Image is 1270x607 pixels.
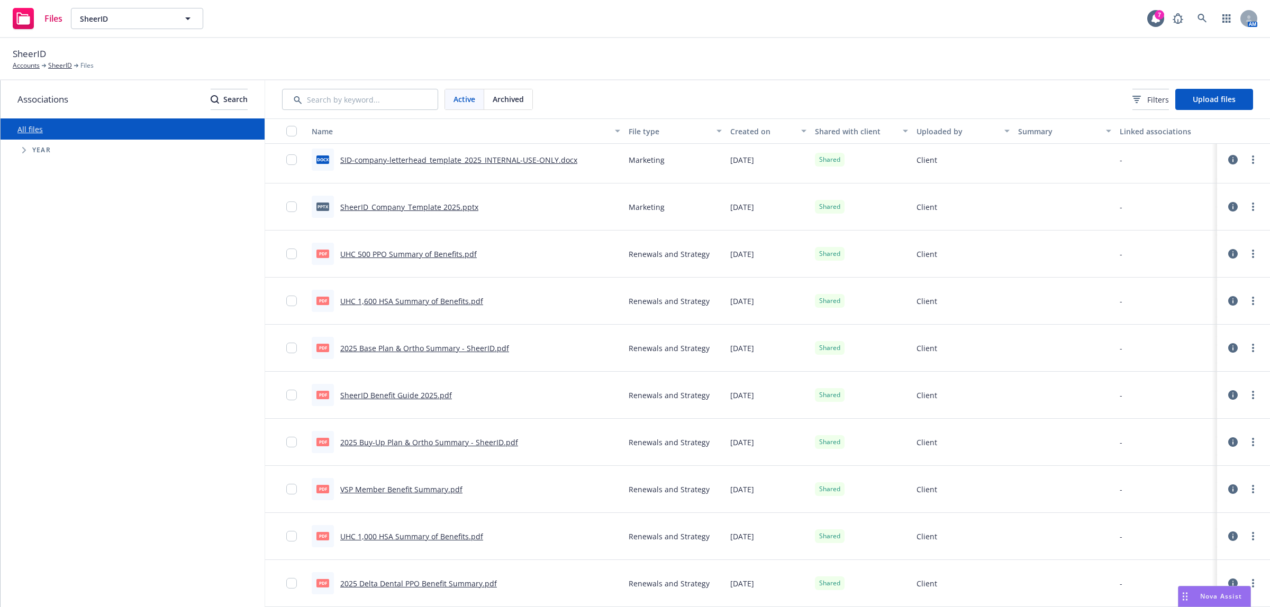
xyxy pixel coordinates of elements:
span: Client [917,201,937,213]
span: pdf [316,438,329,446]
a: UHC 1,000 HSA Summary of Benefits.pdf [340,531,483,541]
span: Renewals and Strategy [629,343,710,354]
button: File type [624,118,726,144]
span: Files [44,14,62,23]
span: Shared [819,484,840,494]
span: Active [453,94,475,105]
button: Summary [1014,118,1115,144]
input: Toggle Row Selected [286,343,297,353]
span: Shared [819,249,840,259]
span: Renewals and Strategy [629,484,710,495]
button: Shared with client [811,118,912,144]
button: Linked associations [1115,118,1217,144]
a: All files [17,124,43,134]
button: SheerID [71,8,203,29]
span: pdf [316,391,329,399]
span: pdf [316,250,329,257]
span: Client [917,484,937,495]
span: Client [917,296,937,307]
a: UHC 500 PPO Summary of Benefits.pdf [340,249,477,259]
span: [DATE] [730,531,754,542]
button: Nova Assist [1178,586,1251,607]
span: Renewals and Strategy [629,578,710,589]
div: Shared with client [815,126,896,137]
a: VSP Member Benefit Summary.pdf [340,484,462,494]
span: [DATE] [730,249,754,260]
button: Name [307,118,624,144]
input: Toggle Row Selected [286,437,297,447]
input: Toggle Row Selected [286,578,297,588]
input: Toggle Row Selected [286,296,297,306]
span: pdf [316,579,329,587]
input: Toggle Row Selected [286,249,297,259]
span: Renewals and Strategy [629,249,710,260]
div: - [1120,531,1122,542]
span: Client [917,437,937,448]
div: - [1120,296,1122,307]
div: - [1120,484,1122,495]
a: SID-company-letterhead_template_2025_INTERNAL-USE-ONLY.docx [340,155,577,165]
span: Client [917,154,937,165]
span: Shared [819,390,840,400]
span: Shared [819,578,840,588]
span: [DATE] [730,296,754,307]
span: pdf [316,485,329,493]
a: Report a Bug [1167,8,1189,29]
span: pdf [316,532,329,540]
span: Marketing [629,201,665,213]
input: Toggle Row Selected [286,390,297,400]
span: Renewals and Strategy [629,390,710,401]
input: Toggle Row Selected [286,484,297,494]
span: [DATE] [730,437,754,448]
a: more [1247,247,1259,260]
span: Shared [819,343,840,353]
span: Renewals and Strategy [629,296,710,307]
span: Marketing [629,154,665,165]
span: pptx [316,203,329,210]
span: Filters [1147,94,1169,105]
input: Toggle Row Selected [286,154,297,165]
a: 2025 Delta Dental PPO Benefit Summary.pdf [340,578,497,588]
input: Search by keyword... [282,89,438,110]
div: - [1120,343,1122,354]
a: more [1247,200,1259,213]
div: - [1120,249,1122,260]
span: [DATE] [730,201,754,213]
div: Drag to move [1178,586,1192,606]
a: more [1247,577,1259,590]
span: [DATE] [730,390,754,401]
span: Client [917,249,937,260]
span: Associations [17,93,68,106]
a: SheerID Benefit Guide 2025.pdf [340,390,452,400]
div: - [1120,201,1122,213]
div: Name [312,126,609,137]
button: Upload files [1175,89,1253,110]
span: Year [32,147,51,153]
button: Created on [726,118,811,144]
div: Summary [1018,126,1100,137]
a: more [1247,530,1259,542]
span: SheerID [13,47,46,61]
span: Client [917,531,937,542]
span: pdf [316,344,329,352]
span: Nova Assist [1200,592,1242,601]
div: - [1120,390,1122,401]
span: [DATE] [730,343,754,354]
span: Shared [819,296,840,306]
input: Select all [286,126,297,136]
button: Uploaded by [912,118,1014,144]
button: Filters [1132,89,1169,110]
div: - [1120,154,1122,165]
span: Renewals and Strategy [629,531,710,542]
span: Shared [819,437,840,447]
a: Accounts [13,61,40,70]
a: more [1247,483,1259,495]
div: Tree Example [1,140,265,161]
div: Linked associations [1120,126,1213,137]
a: Files [8,4,67,33]
div: File type [629,126,710,137]
svg: Search [211,95,219,104]
a: 2025 Buy-Up Plan & Ortho Summary - SheerID.pdf [340,437,518,447]
button: SearchSearch [211,89,248,110]
span: Shared [819,202,840,211]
